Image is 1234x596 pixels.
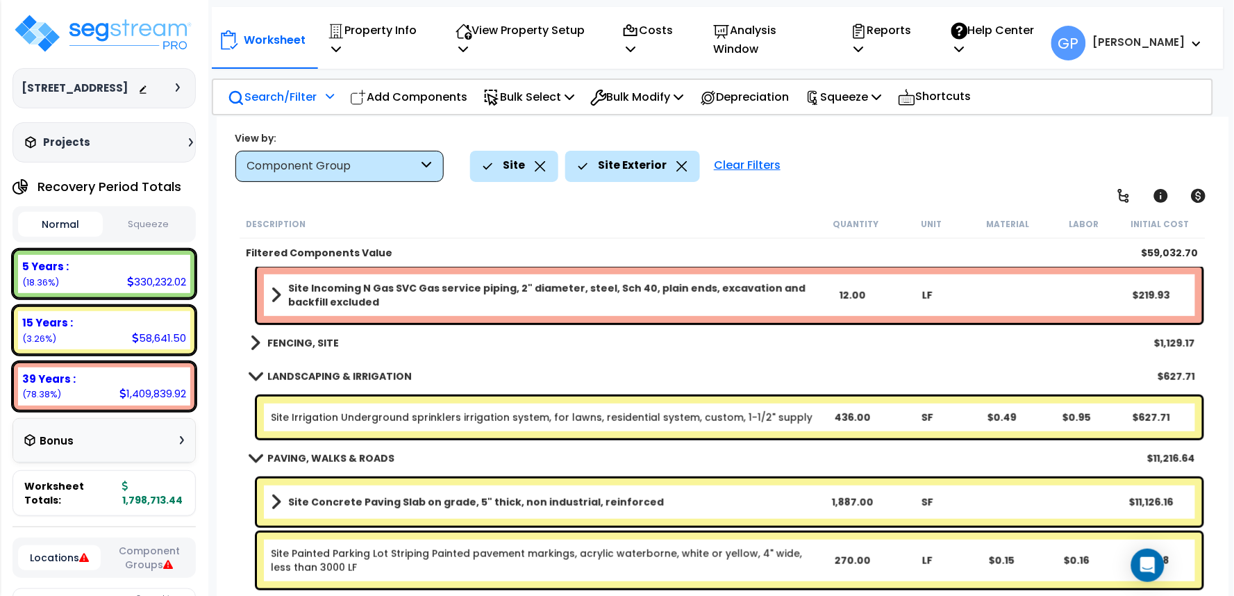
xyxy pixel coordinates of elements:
[22,372,76,386] b: 39 Years :
[288,281,815,309] b: Site Incoming N Gas SVC Gas service piping, 2" diameter, steel, Sch 40, plain ends, excavation an...
[267,370,412,383] b: LANDSCAPING & IRRIGATION
[890,288,964,302] div: LF
[622,21,683,58] p: Costs
[806,88,882,106] p: Squeeze
[12,13,193,54] img: logo_pro_r.png
[1131,219,1190,230] small: Initial Cost
[833,219,878,230] small: Quantity
[700,88,790,106] p: Depreciation
[22,259,69,274] b: 5 Years :
[18,545,101,570] button: Locations
[267,336,339,350] b: FENCING, SITE
[22,276,59,288] small: 18.35934577772433%
[271,281,815,309] a: Assembly Title
[22,388,61,400] small: 78.38046287128427%
[1040,411,1113,424] div: $0.95
[127,274,186,289] div: 330,232.02
[951,21,1044,58] p: Help Center
[922,219,942,230] small: Unit
[43,135,90,149] h3: Projects
[228,88,317,106] p: Search/Filter
[1069,219,1099,230] small: Labor
[713,21,820,58] p: Analysis Window
[271,492,815,512] a: Assembly Title
[22,333,56,345] small: 3.2601913509914064%
[1154,336,1195,350] div: $1,129.17
[1051,26,1086,60] span: GP
[247,219,306,230] small: Description
[328,21,426,58] p: Property Info
[40,436,74,447] h3: Bonus
[692,81,797,113] div: Depreciation
[815,411,889,424] div: 436.00
[590,88,684,106] p: Bulk Modify
[851,21,922,58] p: Reports
[247,158,419,174] div: Component Group
[37,180,181,194] h4: Recovery Period Totals
[22,81,128,95] h3: [STREET_ADDRESS]
[132,331,186,345] div: 58,641.50
[1158,370,1195,383] div: $627.71
[106,213,191,237] button: Squeeze
[815,554,889,568] div: 270.00
[22,315,73,330] b: 15 Years :
[271,547,815,574] a: Individual Item
[350,88,467,106] p: Add Components
[890,495,964,509] div: SF
[235,131,444,145] div: View by:
[119,386,186,401] div: 1,409,839.92
[244,31,306,49] p: Worksheet
[890,411,964,424] div: SF
[503,156,525,174] p: Site
[815,288,889,302] div: 12.00
[1040,554,1113,568] div: $0.16
[1093,35,1185,49] b: [PERSON_NAME]
[122,479,183,507] b: 1,798,713.44
[18,212,103,237] button: Normal
[815,495,889,509] div: 1,887.00
[986,219,1029,230] small: Material
[24,479,117,507] span: Worksheet Totals:
[965,411,1039,424] div: $0.49
[707,151,787,181] div: Clear Filters
[890,554,964,568] div: LF
[1115,411,1188,424] div: $627.71
[483,88,574,106] p: Bulk Select
[1115,554,1188,568] div: $90.48
[898,87,972,107] p: Shortcuts
[247,246,393,260] b: Filtered Components Value
[1131,549,1165,582] div: Open Intercom Messenger
[1142,246,1199,260] b: $59,032.70
[271,411,812,424] a: Individual Item
[1115,288,1188,302] div: $219.93
[965,554,1039,568] div: $0.15
[598,156,667,174] p: Site Exterior
[1147,452,1195,465] div: $11,216.64
[890,80,979,114] div: Shortcuts
[342,81,475,113] div: Add Components
[288,495,664,509] b: Site Concrete Paving Slab on grade, 5" thick, non industrial, reinforced
[267,452,394,465] b: PAVING, WALKS & ROADS
[456,21,593,58] p: View Property Setup
[108,543,190,572] button: Component Groups
[1115,495,1188,509] div: $11,126.16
